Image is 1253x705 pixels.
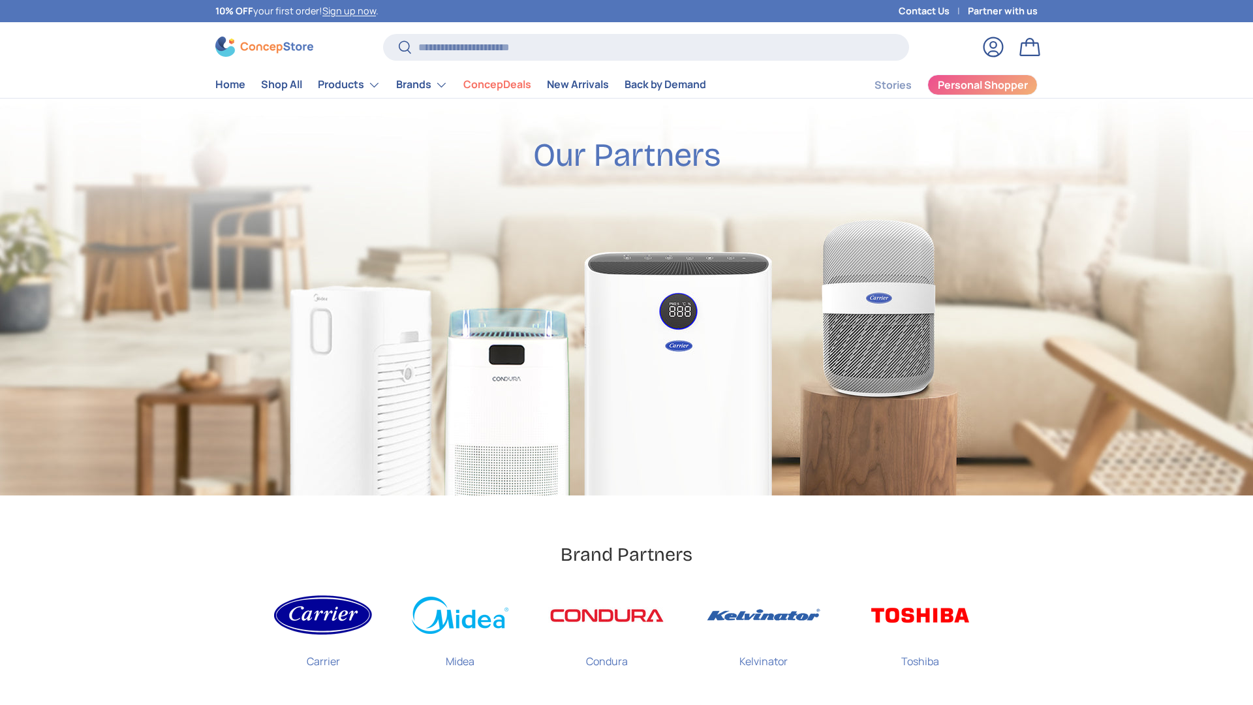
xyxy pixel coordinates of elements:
[547,72,609,97] a: New Arrivals
[899,4,968,18] a: Contact Us
[261,72,302,97] a: Shop All
[861,587,979,680] a: Toshiba
[215,4,379,18] p: your first order! .
[310,72,388,98] summary: Products
[705,587,822,680] a: Kelvinator
[215,72,706,98] nav: Primary
[307,643,340,669] p: Carrier
[322,5,376,17] a: Sign up now
[411,587,509,680] a: Midea
[968,4,1038,18] a: Partner with us
[548,587,666,680] a: Condura
[215,37,313,57] img: ConcepStore
[215,5,253,17] strong: 10% OFF
[927,74,1038,95] a: Personal Shopper
[874,72,912,98] a: Stories
[901,643,939,669] p: Toshiba
[463,72,531,97] a: ConcepDeals
[586,643,628,669] p: Condura
[446,643,474,669] p: Midea
[274,587,372,680] a: Carrier
[561,542,692,567] h2: Brand Partners
[215,72,245,97] a: Home
[739,643,788,669] p: Kelvinator
[318,72,380,98] a: Products
[625,72,706,97] a: Back by Demand
[843,72,1038,98] nav: Secondary
[938,80,1028,90] span: Personal Shopper
[533,135,720,176] h2: Our Partners
[388,72,456,98] summary: Brands
[396,72,448,98] a: Brands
